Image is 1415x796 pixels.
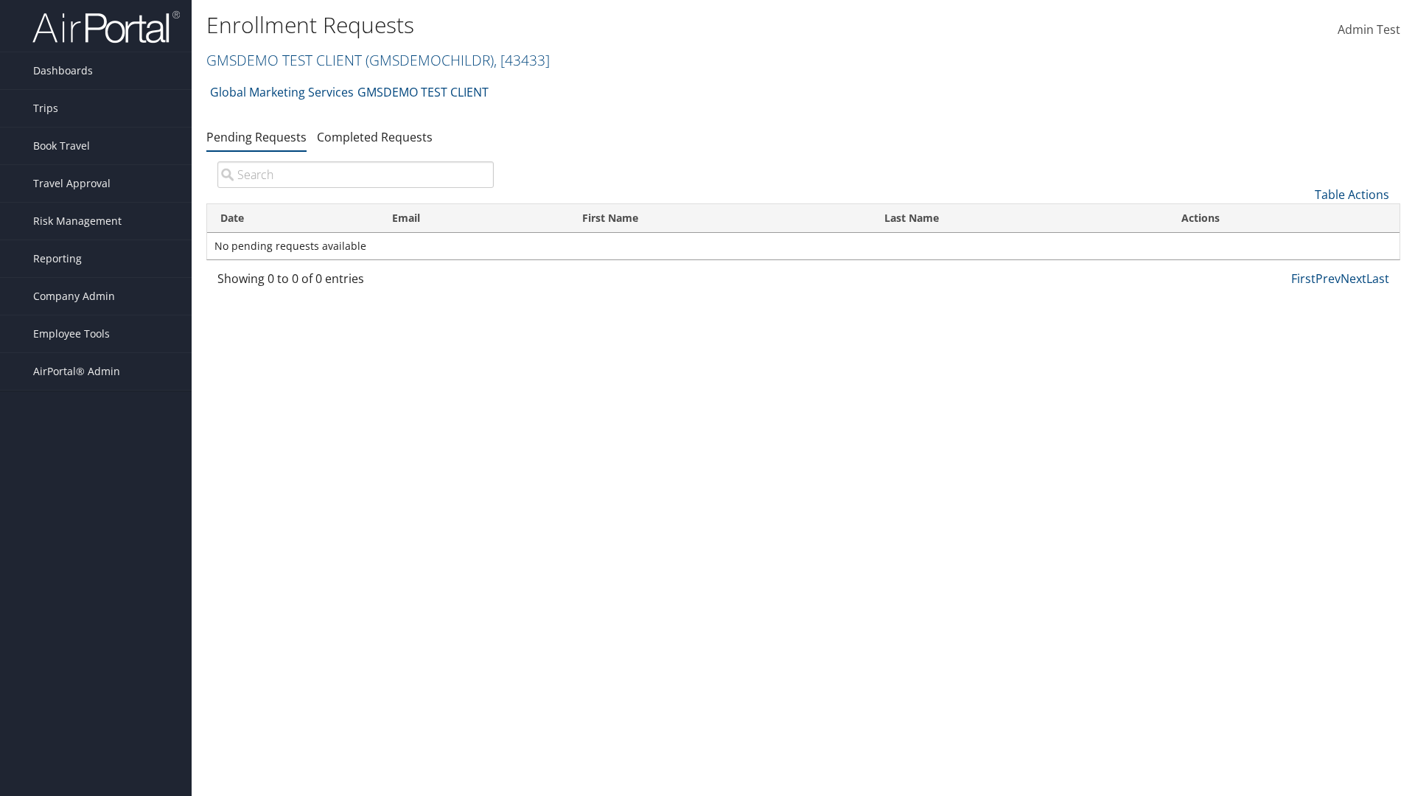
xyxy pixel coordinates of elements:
[33,90,58,127] span: Trips
[1168,204,1400,233] th: Actions
[33,353,120,390] span: AirPortal® Admin
[357,77,489,107] a: GMSDEMO TEST CLIENT
[33,278,115,315] span: Company Admin
[207,233,1400,259] td: No pending requests available
[1316,270,1341,287] a: Prev
[206,50,550,70] a: GMSDEMO TEST CLIENT
[33,52,93,89] span: Dashboards
[217,161,494,188] input: Search
[379,204,569,233] th: Email: activate to sort column ascending
[1291,270,1316,287] a: First
[1338,7,1400,53] a: Admin Test
[206,10,1002,41] h1: Enrollment Requests
[33,315,110,352] span: Employee Tools
[366,50,494,70] span: ( GMSDEMOCHILDR )
[210,77,354,107] a: Global Marketing Services
[1341,270,1366,287] a: Next
[1338,21,1400,38] span: Admin Test
[1315,186,1389,203] a: Table Actions
[33,240,82,277] span: Reporting
[217,270,494,295] div: Showing 0 to 0 of 0 entries
[33,128,90,164] span: Book Travel
[1366,270,1389,287] a: Last
[33,165,111,202] span: Travel Approval
[32,10,180,44] img: airportal-logo.png
[569,204,871,233] th: First Name: activate to sort column ascending
[33,203,122,240] span: Risk Management
[207,204,379,233] th: Date: activate to sort column descending
[494,50,550,70] span: , [ 43433 ]
[871,204,1168,233] th: Last Name: activate to sort column ascending
[206,129,307,145] a: Pending Requests
[317,129,433,145] a: Completed Requests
